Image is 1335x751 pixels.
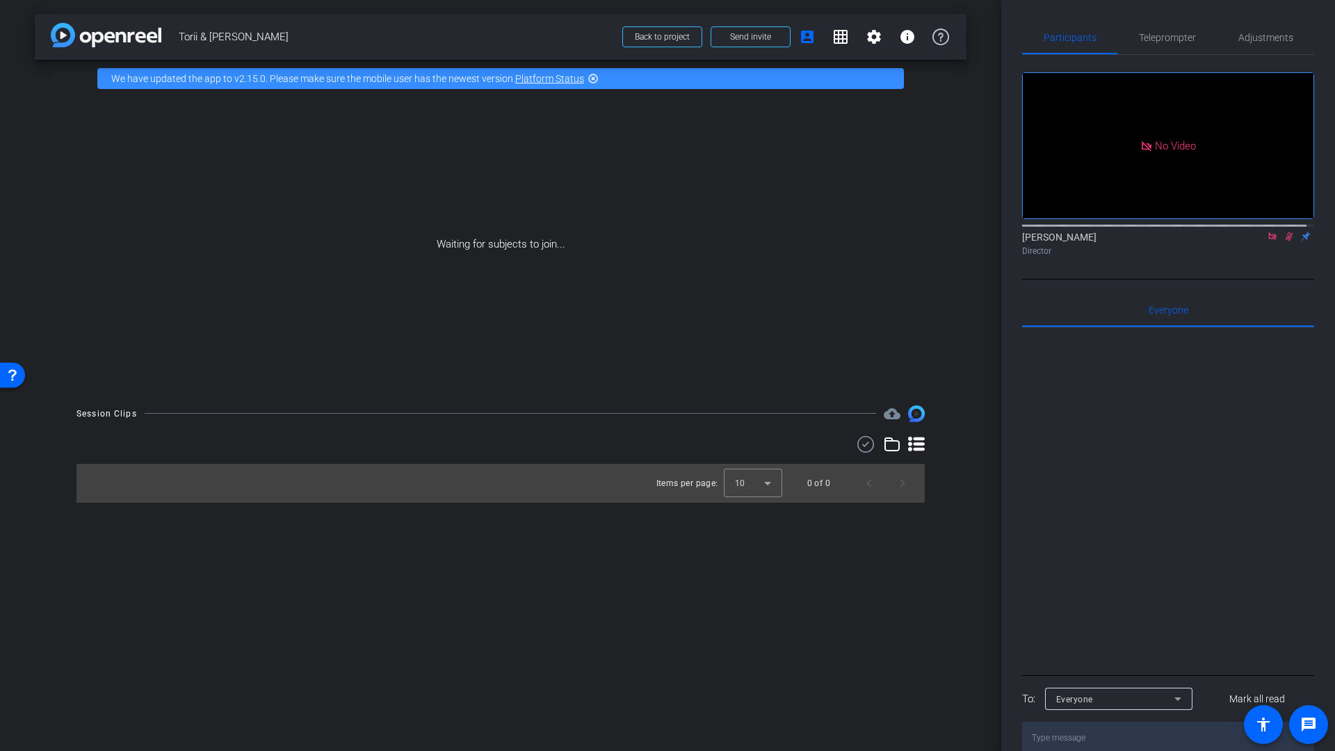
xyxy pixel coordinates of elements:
img: Session clips [908,405,925,422]
img: app-logo [51,23,161,47]
span: Destinations for your clips [884,405,900,422]
button: Back to project [622,26,702,47]
span: Send invite [730,31,771,42]
button: Previous page [852,467,886,500]
mat-icon: settings [866,29,882,45]
mat-icon: message [1300,716,1317,733]
div: Director [1022,245,1314,257]
div: To: [1022,691,1035,707]
button: Send invite [711,26,791,47]
mat-icon: account_box [799,29,816,45]
button: Next page [886,467,919,500]
span: Teleprompter [1139,33,1196,42]
span: Everyone [1056,695,1093,704]
div: [PERSON_NAME] [1022,230,1314,257]
div: We have updated the app to v2.15.0. Please make sure the mobile user has the newest version. [97,68,904,89]
div: Waiting for subjects to join... [35,97,966,391]
mat-icon: grid_on [832,29,849,45]
mat-icon: info [899,29,916,45]
span: Participants [1044,33,1097,42]
mat-icon: accessibility [1255,716,1272,733]
div: Session Clips [76,407,137,421]
span: Adjustments [1238,33,1293,42]
span: No Video [1155,139,1196,152]
span: Everyone [1149,305,1188,315]
mat-icon: highlight_off [588,73,599,84]
div: 0 of 0 [807,476,830,490]
button: Mark all read [1201,686,1315,711]
div: Items per page: [656,476,718,490]
mat-icon: cloud_upload [884,405,900,422]
span: Torii & [PERSON_NAME] [179,23,614,51]
span: Mark all read [1229,692,1285,706]
a: Platform Status [515,73,584,84]
span: Back to project [635,32,690,42]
